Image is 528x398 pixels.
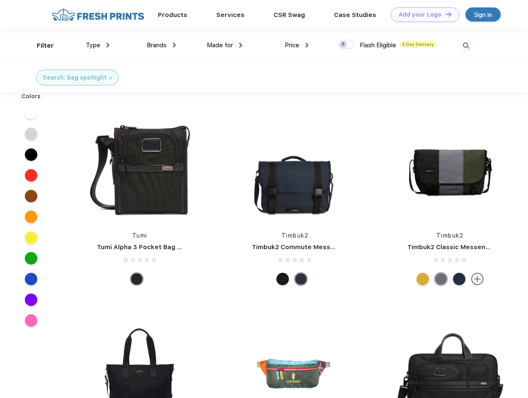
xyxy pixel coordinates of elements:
a: Sign in [465,7,501,22]
div: Eco Amber [417,273,429,285]
img: DT [446,12,451,17]
span: Type [86,41,100,49]
span: Flash Eligible [360,41,396,49]
div: Search: bag spotlight [43,73,107,82]
div: Filter [37,41,54,51]
div: Black [131,273,143,285]
a: Products [158,11,187,19]
div: Sign in [474,10,492,19]
img: dropdown.png [305,43,308,48]
img: func=resize&h=266 [240,113,350,223]
span: Made for [207,41,233,49]
div: Add your Logo [399,11,441,18]
img: dropdown.png [107,43,109,48]
span: Brands [147,41,167,49]
div: Colors [15,92,47,101]
img: fo%20logo%202.webp [49,7,147,22]
span: Price [285,41,299,49]
div: Eco Black [276,273,289,285]
a: Timbuk2 Commute Messenger Bag [252,243,363,251]
a: Tumi Alpha 3 Pocket Bag Small [97,243,194,251]
img: dropdown.png [173,43,176,48]
a: Timbuk2 Classic Messenger Bag [407,243,510,251]
div: Eco Nautical [453,273,465,285]
img: dropdown.png [239,43,242,48]
a: Timbuk2 [436,232,464,239]
div: Eco Nautical [295,273,307,285]
img: more.svg [471,273,484,285]
a: Tumi [132,232,148,239]
img: filter_cancel.svg [109,77,112,80]
a: Timbuk2 [281,232,309,239]
span: 5 Day Delivery [400,41,436,48]
div: Eco Army Pop [435,273,447,285]
img: func=resize&h=266 [85,113,195,223]
img: desktop_search.svg [459,39,473,53]
img: func=resize&h=266 [395,113,505,223]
